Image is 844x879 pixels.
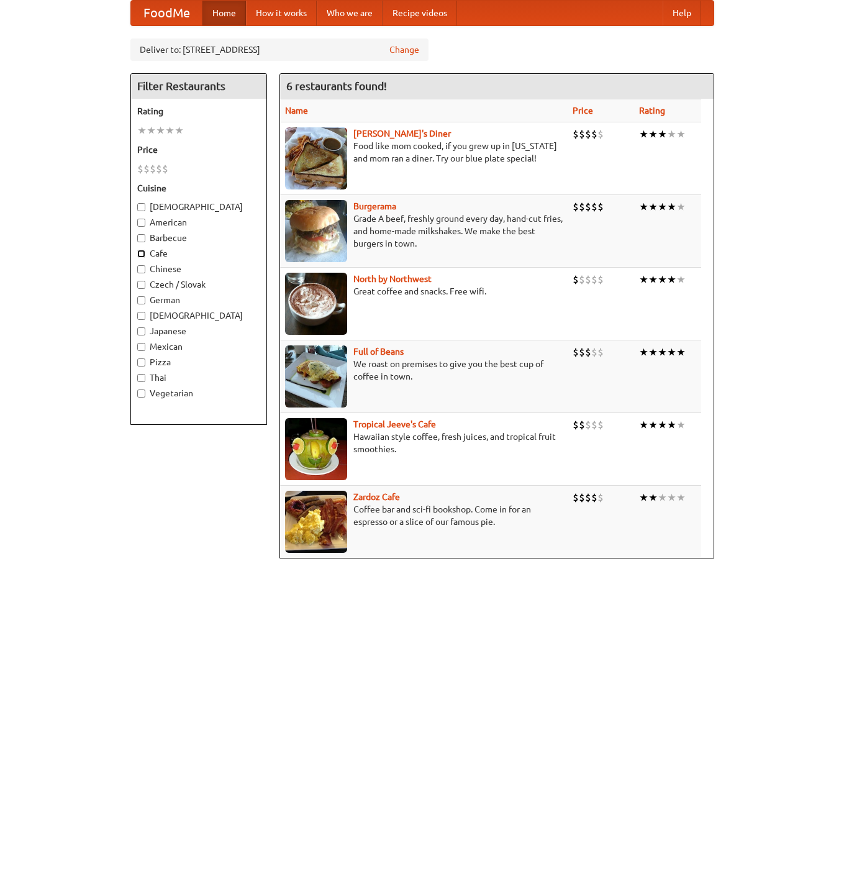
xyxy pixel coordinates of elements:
[165,124,175,137] li: ★
[137,309,260,322] label: [DEMOGRAPHIC_DATA]
[597,491,604,504] li: $
[591,200,597,214] li: $
[246,1,317,25] a: How it works
[137,325,260,337] label: Japanese
[175,124,184,137] li: ★
[137,250,145,258] input: Cafe
[383,1,457,25] a: Recipe videos
[585,491,591,504] li: $
[676,491,686,504] li: ★
[639,106,665,116] a: Rating
[353,129,451,139] a: [PERSON_NAME]'s Diner
[137,340,260,353] label: Mexican
[579,273,585,286] li: $
[579,491,585,504] li: $
[658,273,667,286] li: ★
[137,296,145,304] input: German
[591,127,597,141] li: $
[648,418,658,432] li: ★
[667,418,676,432] li: ★
[667,200,676,214] li: ★
[137,182,260,194] h5: Cuisine
[202,1,246,25] a: Home
[285,491,347,553] img: zardoz.jpg
[286,80,387,92] ng-pluralize: 6 restaurants found!
[150,162,156,176] li: $
[585,418,591,432] li: $
[137,278,260,291] label: Czech / Slovak
[137,234,145,242] input: Barbecue
[137,374,145,382] input: Thai
[658,418,667,432] li: ★
[639,418,648,432] li: ★
[285,358,563,383] p: We roast on premises to give you the best cup of coffee in town.
[585,273,591,286] li: $
[137,105,260,117] h5: Rating
[353,201,396,211] a: Burgerama
[573,127,579,141] li: $
[137,124,147,137] li: ★
[137,216,260,229] label: American
[137,358,145,367] input: Pizza
[573,200,579,214] li: $
[597,345,604,359] li: $
[676,127,686,141] li: ★
[353,274,432,284] a: North by Northwest
[579,345,585,359] li: $
[137,203,145,211] input: [DEMOGRAPHIC_DATA]
[285,285,563,298] p: Great coffee and snacks. Free wifi.
[573,273,579,286] li: $
[285,140,563,165] p: Food like mom cooked, if you grew up in [US_STATE] and mom ran a diner. Try our blue plate special!
[156,124,165,137] li: ★
[285,200,347,262] img: burgerama.jpg
[285,430,563,455] p: Hawaiian style coffee, fresh juices, and tropical fruit smoothies.
[639,491,648,504] li: ★
[137,371,260,384] label: Thai
[137,201,260,213] label: [DEMOGRAPHIC_DATA]
[353,492,400,502] a: Zardoz Cafe
[579,127,585,141] li: $
[285,503,563,528] p: Coffee bar and sci-fi bookshop. Come in for an espresso or a slice of our famous pie.
[156,162,162,176] li: $
[131,74,266,99] h4: Filter Restaurants
[639,273,648,286] li: ★
[317,1,383,25] a: Who we are
[353,419,436,429] a: Tropical Jeeve's Cafe
[648,345,658,359] li: ★
[648,200,658,214] li: ★
[285,106,308,116] a: Name
[658,200,667,214] li: ★
[285,273,347,335] img: north.jpg
[585,127,591,141] li: $
[597,127,604,141] li: $
[667,127,676,141] li: ★
[663,1,701,25] a: Help
[579,200,585,214] li: $
[137,389,145,398] input: Vegetarian
[658,491,667,504] li: ★
[137,219,145,227] input: American
[130,39,429,61] div: Deliver to: [STREET_ADDRESS]
[597,200,604,214] li: $
[353,347,404,357] a: Full of Beans
[648,273,658,286] li: ★
[658,345,667,359] li: ★
[137,162,143,176] li: $
[597,273,604,286] li: $
[137,294,260,306] label: German
[591,491,597,504] li: $
[137,247,260,260] label: Cafe
[639,345,648,359] li: ★
[591,345,597,359] li: $
[648,127,658,141] li: ★
[137,143,260,156] h5: Price
[162,162,168,176] li: $
[667,273,676,286] li: ★
[658,127,667,141] li: ★
[676,273,686,286] li: ★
